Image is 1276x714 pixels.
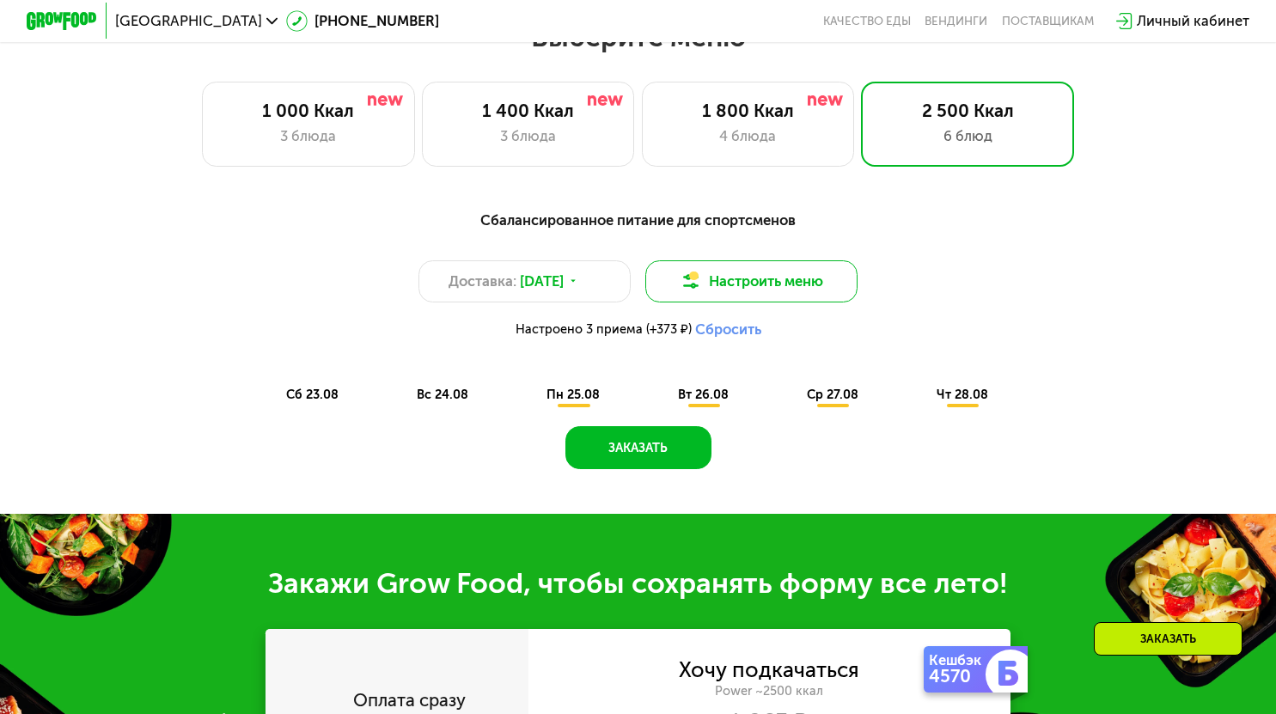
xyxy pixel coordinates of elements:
[660,125,835,147] div: 4 блюда
[441,125,616,147] div: 3 блюда
[520,271,564,292] span: [DATE]
[565,426,711,469] button: Заказать
[880,101,1055,122] div: 2 500 Ккал
[441,101,616,122] div: 1 400 Ккал
[286,10,439,32] a: [PHONE_NUMBER]
[807,387,858,402] span: ср 27.08
[1137,10,1249,32] div: Личный кабинет
[113,210,1163,232] div: Сбалансированное питание для спортсменов
[937,387,988,402] span: чт 28.08
[678,387,729,402] span: вт 26.08
[221,125,396,147] div: 3 блюда
[546,387,600,402] span: пн 25.08
[823,14,911,28] a: Качество еды
[449,271,516,292] span: Доставка:
[645,260,858,303] button: Настроить меню
[925,14,987,28] a: Вендинги
[115,14,262,28] span: [GEOGRAPHIC_DATA]
[929,668,989,686] div: 4570
[417,387,468,402] span: вс 24.08
[695,320,761,339] button: Сбросить
[929,653,989,668] div: Кешбэк
[221,101,396,122] div: 1 000 Ккал
[679,661,859,680] div: Хочу подкачаться
[516,323,692,335] span: Настроено 3 приема (+373 ₽)
[1094,622,1242,656] div: Заказать
[1002,14,1094,28] div: поставщикам
[880,125,1055,147] div: 6 блюд
[660,101,835,122] div: 1 800 Ккал
[528,683,1010,699] div: Power ~2500 ккал
[286,387,339,402] span: сб 23.08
